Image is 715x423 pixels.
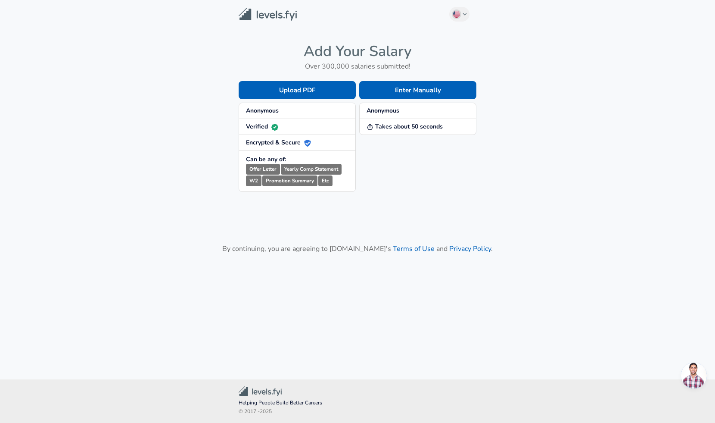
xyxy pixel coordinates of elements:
[246,107,279,115] strong: Anonymous
[246,138,311,147] strong: Encrypted & Secure
[239,399,476,407] span: Helping People Build Better Careers
[367,107,399,115] strong: Anonymous
[393,244,435,254] a: Terms of Use
[449,244,491,254] a: Privacy Policy
[239,407,476,416] span: © 2017 - 2025
[239,81,356,99] button: Upload PDF
[449,7,470,22] button: English (US)
[359,81,476,99] button: Enter Manually
[246,164,280,175] small: Offer Letter
[367,122,443,131] strong: Takes about 50 seconds
[246,175,261,186] small: W2
[281,164,342,175] small: Yearly Comp Statement
[239,8,297,21] img: Levels.fyi
[239,60,476,72] h6: Over 300,000 salaries submitted!
[453,11,460,18] img: English (US)
[246,155,286,163] strong: Can be any of:
[239,386,282,396] img: Levels.fyi Community
[239,42,476,60] h4: Add Your Salary
[246,122,278,131] strong: Verified
[318,175,333,186] small: Etc
[262,175,317,186] small: Promotion Summary
[681,363,707,389] div: Open chat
